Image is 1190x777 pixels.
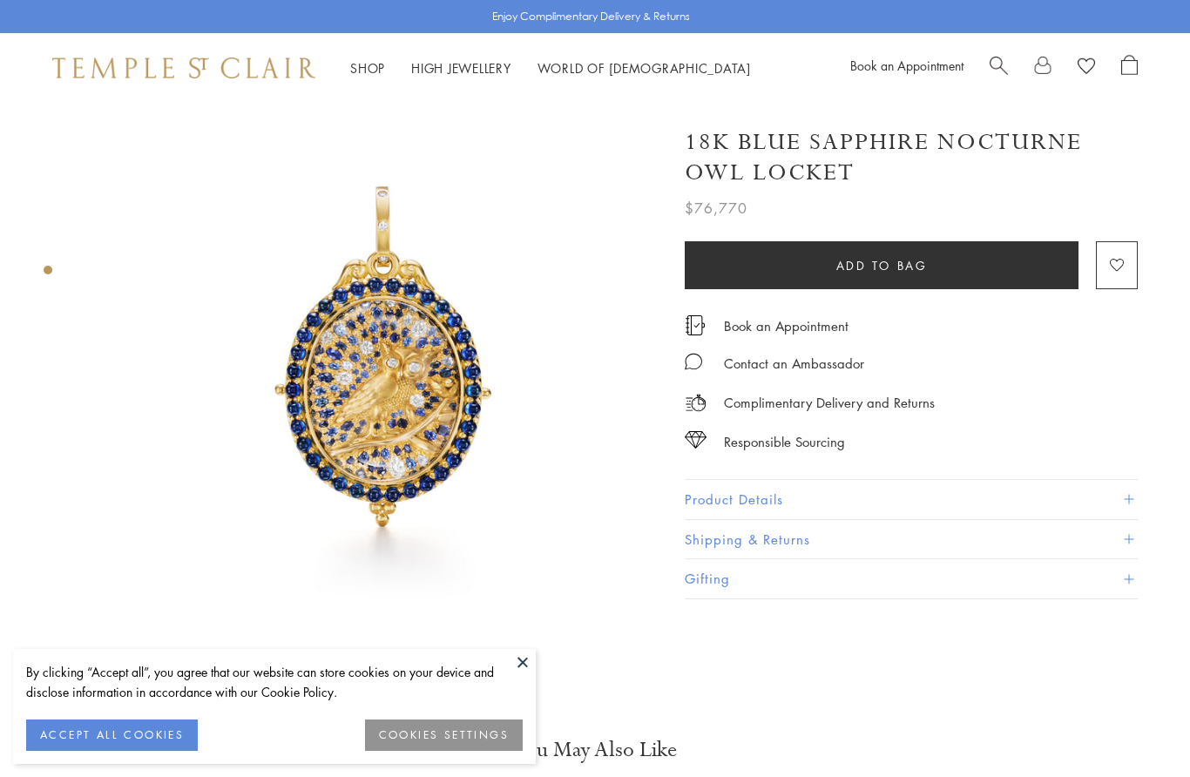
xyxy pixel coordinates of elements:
nav: Main navigation [350,57,751,79]
p: Enjoy Complimentary Delivery & Returns [492,8,690,25]
a: Search [990,55,1008,81]
span: $76,770 [685,197,747,220]
img: MessageIcon-01_2.svg [685,353,702,370]
button: Add to bag [685,241,1078,289]
button: COOKIES SETTINGS [365,720,523,751]
a: ShopShop [350,59,385,77]
a: Open Shopping Bag [1121,55,1138,81]
a: Book an Appointment [724,316,849,335]
span: Add to bag [836,256,928,275]
button: Gifting [685,559,1138,598]
iframe: Gorgias live chat messenger [1103,695,1173,760]
img: icon_sourcing.svg [685,431,707,449]
div: Contact an Ambassador [724,353,864,375]
img: 18K Blue Sapphire Nocturne Owl Locket [113,103,659,648]
a: High JewelleryHigh Jewellery [411,59,511,77]
img: icon_delivery.svg [685,392,707,414]
p: Complimentary Delivery and Returns [724,392,935,414]
h3: You May Also Like [70,736,1120,764]
h1: 18K Blue Sapphire Nocturne Owl Locket [685,127,1138,188]
a: World of [DEMOGRAPHIC_DATA]World of [DEMOGRAPHIC_DATA] [538,59,751,77]
a: View Wishlist [1078,55,1095,81]
button: ACCEPT ALL COOKIES [26,720,198,751]
div: By clicking “Accept all”, you agree that our website can store cookies on your device and disclos... [26,662,523,702]
div: Product gallery navigation [44,261,52,288]
a: Book an Appointment [850,57,963,74]
img: icon_appointment.svg [685,315,706,335]
div: Responsible Sourcing [724,431,845,453]
img: Temple St. Clair [52,57,315,78]
button: Shipping & Returns [685,520,1138,559]
button: Product Details [685,480,1138,519]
